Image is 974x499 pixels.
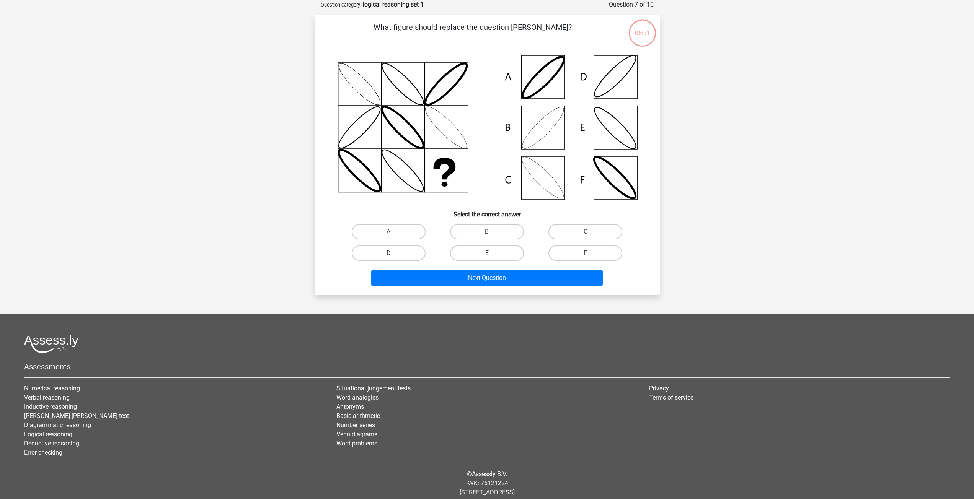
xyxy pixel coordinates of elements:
a: Deductive reasoning [24,440,79,447]
p: What figure should replace the question [PERSON_NAME]? [327,21,619,44]
label: A [352,224,426,239]
label: F [548,245,622,261]
img: Assessly logo [24,335,78,353]
small: Question category: [321,2,361,8]
a: Diagrammatic reasoning [24,421,91,429]
h5: Assessments [24,362,950,371]
strong: logical reasoning set 1 [363,1,424,8]
label: C [548,224,622,239]
a: Venn diagrams [336,431,377,438]
a: Error checking [24,449,62,456]
h6: Select the correct answer [327,205,648,218]
a: Word analogies [336,394,379,401]
a: Number series [336,421,375,429]
a: Antonyms [336,403,364,410]
button: Next Question [371,270,603,286]
a: Terms of service [649,394,693,401]
a: Verbal reasoning [24,394,70,401]
label: D [352,245,426,261]
a: Situational judgement tests [336,385,411,392]
a: Inductive reasoning [24,403,77,410]
a: [PERSON_NAME] [PERSON_NAME] test [24,412,129,419]
label: E [450,245,524,261]
a: Basic arithmetic [336,412,380,419]
a: Assessly B.V. [472,470,507,478]
a: Logical reasoning [24,431,72,438]
label: B [450,224,524,239]
a: Word problems [336,440,377,447]
a: Privacy [649,385,669,392]
div: 05:31 [628,19,657,38]
a: Numerical reasoning [24,385,80,392]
